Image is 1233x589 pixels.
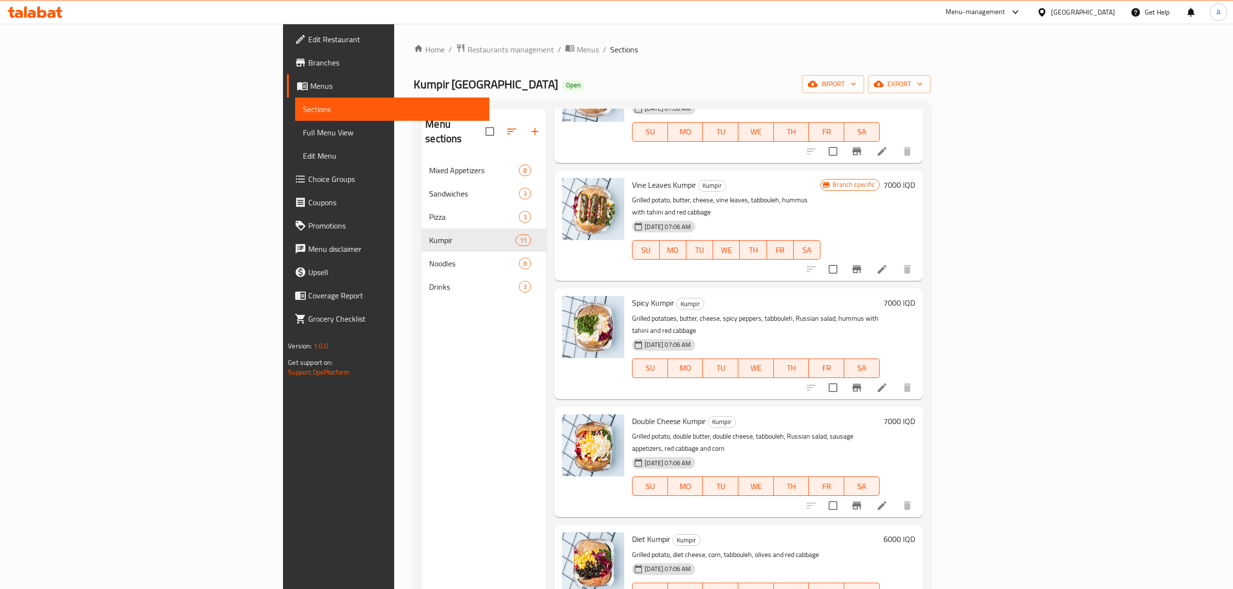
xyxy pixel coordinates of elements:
[636,361,664,375] span: SU
[421,205,547,229] div: Pizza3
[577,44,599,55] span: Menus
[480,121,500,142] span: Select all sections
[896,258,919,281] button: delete
[771,243,790,257] span: FR
[672,534,700,546] div: Kumpir
[809,122,844,142] button: FR
[421,182,547,205] div: Sandwiches3
[845,140,868,163] button: Branch-specific-item
[500,120,523,143] span: Sort sections
[519,164,531,176] div: items
[287,284,489,307] a: Coverage Report
[562,414,624,476] img: Double Cheese Kumpir
[519,189,531,198] span: 3
[287,261,489,284] a: Upsell
[632,122,668,142] button: SU
[287,237,489,261] a: Menu disclaimer
[287,51,489,74] a: Branches
[308,243,481,255] span: Menu disclaimer
[519,281,531,293] div: items
[295,98,489,121] a: Sections
[868,75,931,93] button: export
[456,43,554,56] a: Restaurants management
[641,458,695,468] span: [DATE] 07:06 AM
[883,178,915,192] h6: 7000 IQD
[690,243,709,257] span: TU
[672,479,700,493] span: MO
[742,479,770,493] span: WE
[699,180,726,191] span: Kumpir
[738,476,774,496] button: WE
[429,188,519,199] div: Sandwiches
[876,146,888,157] a: Edit menu item
[295,144,489,167] a: Edit Menu
[632,312,879,337] p: Grilled potatoes, butter, cheese, spicy peppers, tabbouleh, Russian salad, hummus with tahini and...
[287,74,489,98] a: Menus
[429,281,519,293] span: Drinks
[562,178,624,240] img: Vine Leaves Kumpir
[641,222,695,231] span: [DATE] 07:06 AM
[519,213,531,222] span: 3
[668,122,703,142] button: MO
[287,307,489,330] a: Grocery Checklist
[896,494,919,517] button: delete
[672,361,700,375] span: MO
[429,234,516,246] span: Kumpir
[421,159,547,182] div: Mixed Appetizers8
[636,125,664,139] span: SU
[798,243,816,257] span: SA
[707,361,734,375] span: TU
[429,258,519,269] span: Noodles
[641,104,695,113] span: [DATE] 07:06 AM
[632,430,879,455] p: Grilled potato, double butter, double cheese, tabbouleh, Russian salad, sausage appetizers, red c...
[632,414,706,428] span: Double Cheese Kumpir
[562,81,584,89] span: Open
[641,340,695,349] span: [DATE] 07:06 AM
[308,173,481,185] span: Choice Groups
[421,229,547,252] div: Kumpir11
[738,122,774,142] button: WE
[632,549,879,561] p: Grilled potato, diet cheese, corn, tabbouleh, olives and red cabbage
[1051,7,1115,17] div: [GEOGRAPHIC_DATA]
[668,476,703,496] button: MO
[308,266,481,278] span: Upsell
[896,140,919,163] button: delete
[310,80,481,92] span: Menus
[636,243,655,257] span: SU
[632,194,820,218] p: Grilled potato, butter, cheese, vine leaves, tabbouleh, hummus with tahini and red cabbage
[738,359,774,378] button: WE
[429,164,519,176] div: Mixed Appetizers
[742,361,770,375] span: WE
[287,191,489,214] a: Coupons
[421,252,547,275] div: Noodles8
[565,43,599,56] a: Menus
[519,258,531,269] div: items
[774,476,809,496] button: TH
[802,75,864,93] button: import
[744,243,763,257] span: TH
[610,44,638,55] span: Sections
[287,28,489,51] a: Edit Restaurant
[429,211,519,223] span: Pizza
[308,57,481,68] span: Branches
[876,500,888,511] a: Edit menu item
[467,44,554,55] span: Restaurants management
[287,167,489,191] a: Choice Groups
[698,180,726,192] div: Kumpir
[632,532,670,546] span: Diet Kumpir
[303,127,481,138] span: Full Menu View
[516,234,531,246] div: items
[876,263,888,275] a: Edit menu item
[896,376,919,399] button: delete
[813,125,840,139] span: FR
[308,290,481,301] span: Coverage Report
[810,78,856,90] span: import
[677,298,704,310] span: Kumpir
[632,240,659,260] button: SU
[844,122,880,142] button: SA
[740,240,766,260] button: TH
[829,180,879,189] span: Branch specific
